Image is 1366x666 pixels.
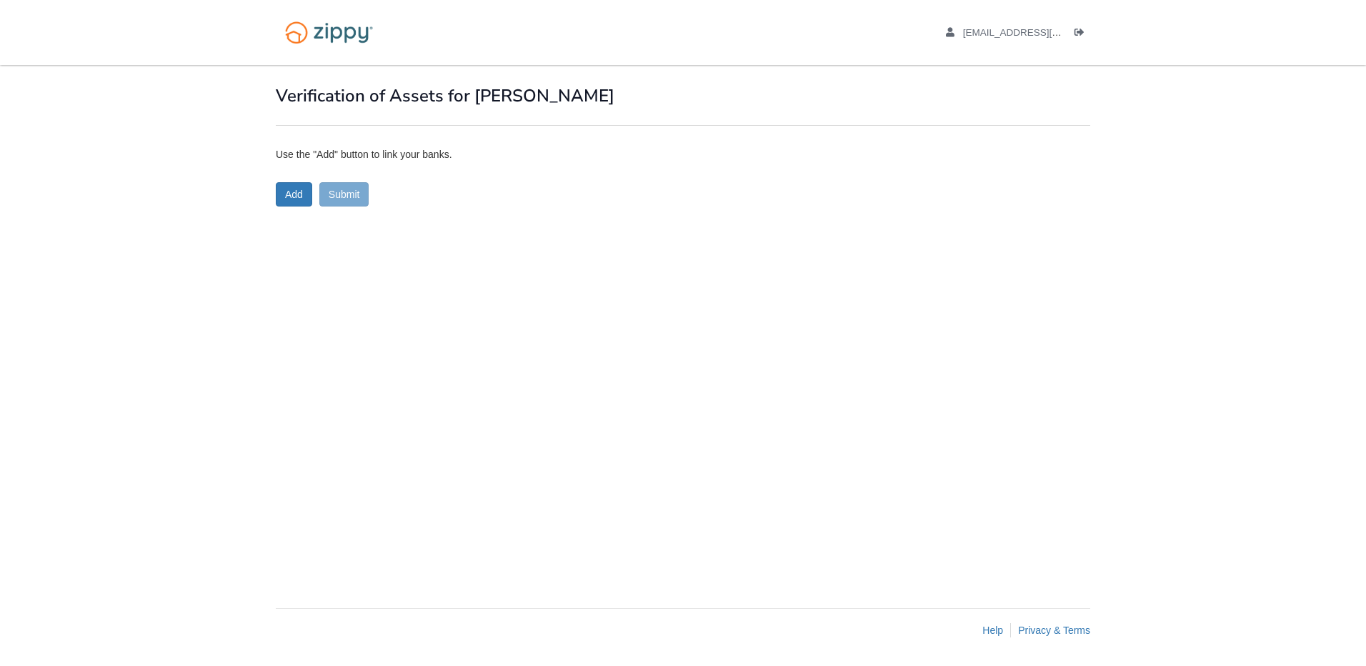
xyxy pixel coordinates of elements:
img: Logo [276,14,382,51]
button: Submit [319,182,369,207]
a: edit profile [946,27,1127,41]
span: lintad228@gmail.com [963,27,1127,38]
li: Your account details [946,26,1064,39]
h1: Verification of Assets for [PERSON_NAME] [276,86,1090,105]
a: Help [982,625,1003,636]
a: Privacy & Terms [1018,625,1090,636]
li: Logout of your account [1075,26,1090,39]
button: Add [276,182,312,207]
div: Use the "Add" button to link your banks. [276,147,1090,161]
a: Log out [1075,27,1090,41]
